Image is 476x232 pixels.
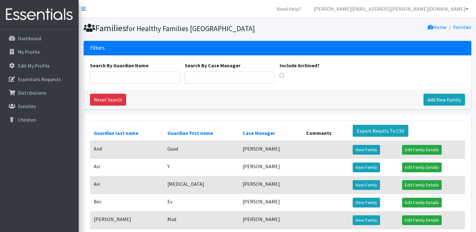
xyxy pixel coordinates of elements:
[239,158,302,176] td: [PERSON_NAME]
[164,176,239,194] td: [MEDICAL_DATA]
[3,46,76,58] a: My Profile
[84,23,275,34] h1: Families
[3,73,76,86] a: Essentials Requests
[453,24,471,30] a: Families
[90,45,105,51] h3: Filters
[402,180,442,190] a: Edit Family Details
[353,163,380,172] a: View Family
[90,211,164,229] td: [PERSON_NAME]
[353,198,380,207] a: View Family
[353,125,408,137] a: Export Results To CSV
[3,86,76,99] a: Distributions
[402,145,442,155] a: Edit Family Details
[402,215,442,225] a: Edit Family Details
[90,194,164,211] td: Bec
[18,90,47,96] p: Distributions
[164,194,239,211] td: Ev
[90,62,148,69] label: Search By Guardian Name
[239,211,302,229] td: [PERSON_NAME]
[18,117,36,123] p: Children
[90,158,164,176] td: Avi
[402,163,442,172] a: Edit Family Details
[90,141,164,159] td: And
[185,62,240,69] label: Search By Case Manager
[18,76,61,82] p: Essentials Requests
[164,158,239,176] td: Y
[164,211,239,229] td: Mad
[3,32,76,45] a: Dashboard
[428,24,446,30] a: Home
[126,24,255,33] small: for Healthy Families [GEOGRAPHIC_DATA]
[402,198,442,207] a: Edit Family Details
[353,145,380,155] a: View Family
[18,63,50,69] p: Edit My Profile
[302,121,349,141] th: Comments
[18,103,36,109] p: Families
[3,59,76,72] a: Edit My Profile
[239,176,302,194] td: [PERSON_NAME]
[3,4,76,25] img: HumanEssentials
[90,94,126,106] a: Reset Search
[280,62,320,69] label: Include Archived?
[3,100,76,113] a: Families
[3,113,76,126] a: Children
[239,194,302,211] td: [PERSON_NAME]
[90,176,164,194] td: Avi
[18,35,41,41] p: Dashboard
[423,94,465,106] a: Add New Family
[239,141,302,159] td: [PERSON_NAME]
[353,215,380,225] a: View Family
[164,141,239,159] td: Guad
[309,3,473,15] a: [PERSON_NAME][EMAIL_ADDRESS][PERSON_NAME][DOMAIN_NAME]
[243,130,275,136] a: Case Manager
[272,3,306,15] a: Need Help?
[353,180,380,190] a: View Family
[167,130,213,136] a: Guardian first name
[18,49,40,55] p: My Profile
[94,130,138,136] a: Guardian last name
